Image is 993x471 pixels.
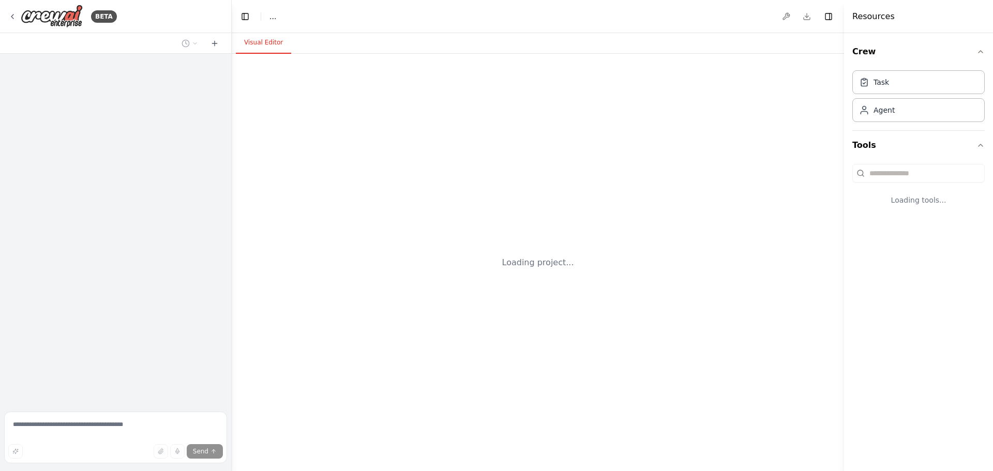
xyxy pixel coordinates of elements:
[874,105,895,115] div: Agent
[269,11,276,22] span: ...
[852,10,895,23] h4: Resources
[91,10,117,23] div: BETA
[821,9,836,24] button: Hide right sidebar
[177,37,202,50] button: Switch to previous chat
[852,187,985,214] div: Loading tools...
[502,256,574,269] div: Loading project...
[852,160,985,222] div: Tools
[852,131,985,160] button: Tools
[238,9,252,24] button: Hide left sidebar
[193,447,208,455] span: Send
[236,32,291,54] button: Visual Editor
[852,66,985,130] div: Crew
[8,444,23,459] button: Improve this prompt
[852,37,985,66] button: Crew
[154,444,168,459] button: Upload files
[21,5,83,28] img: Logo
[206,37,223,50] button: Start a new chat
[874,77,889,87] div: Task
[269,11,276,22] nav: breadcrumb
[187,444,223,459] button: Send
[170,444,185,459] button: Click to speak your automation idea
